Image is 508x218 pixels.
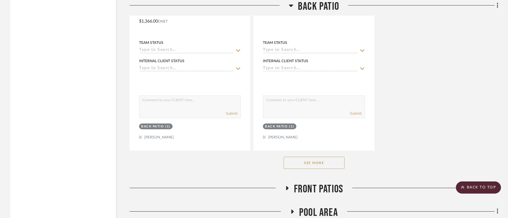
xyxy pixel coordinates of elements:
div: Back Patio [265,124,288,129]
button: See More [284,157,345,169]
scroll-to-top-button: BACK TO TOP [456,181,501,194]
button: Submit [226,111,238,116]
span: Front Patios [294,183,343,196]
div: Internal Client Status [139,58,184,64]
div: Back Patio [141,124,164,129]
input: Type to Search… [263,48,357,53]
div: Team Status [139,40,163,45]
div: Internal Client Status [263,58,308,64]
input: Type to Search… [139,66,234,72]
div: Team Status [263,40,287,45]
div: (1) [289,124,294,129]
input: Type to Search… [263,66,357,72]
div: (1) [165,124,170,129]
button: Submit [350,111,362,116]
input: Type to Search… [139,48,234,53]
